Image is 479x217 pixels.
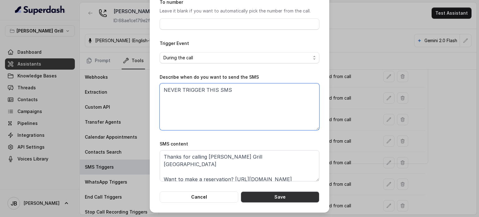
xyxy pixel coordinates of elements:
label: Describe when do you want to send the SMS [160,74,259,80]
label: SMS content [160,141,188,146]
button: During the call [160,52,319,63]
label: Trigger Event [160,41,189,46]
span: During the call [163,54,311,62]
button: Cancel [160,191,238,203]
textarea: Thanks for calling [PERSON_NAME] Grill [GEOGRAPHIC_DATA] Want to make a reservation? [URL][DOMAIN... [160,150,319,181]
textarea: NEVER TRIGGER THIS SMS [160,83,319,130]
button: Save [241,191,319,203]
p: Leave it blank if you want to automatically pick the number from the call. [160,7,319,15]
